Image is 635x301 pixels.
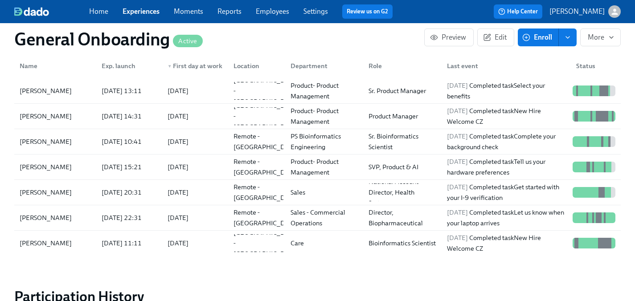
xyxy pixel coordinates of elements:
[365,238,440,248] div: Bioinformatics Scientist
[443,80,569,102] div: Completed task Select your benefits
[16,85,94,96] div: [PERSON_NAME]
[174,7,203,16] a: Moments
[230,131,303,152] div: Remote - [GEOGRAPHIC_DATA]
[98,61,160,71] div: Exp. launch
[447,234,468,242] span: [DATE]
[16,57,94,75] div: Name
[168,136,188,147] div: [DATE]
[230,100,303,132] div: [GEOGRAPHIC_DATA] - [GEOGRAPHIC_DATA]
[365,176,440,208] div: National Account Director, Health Systems
[447,81,468,89] span: [DATE]
[98,238,160,248] div: [DATE] 11:11
[14,78,621,104] div: [PERSON_NAME][DATE] 13:11[DATE][GEOGRAPHIC_DATA] - [GEOGRAPHIC_DATA]Product- Product ManagementSr...
[361,57,440,75] div: Role
[559,28,577,46] button: enroll
[443,182,569,203] div: Completed task Get started with your I-9 verification
[14,205,621,231] div: [PERSON_NAME][DATE] 22:31[DATE]Remote - [GEOGRAPHIC_DATA]Sales - Commercial OperationsNational Ac...
[443,106,569,127] div: Completed task New Hire Welcome CZ
[303,7,328,16] a: Settings
[160,57,226,75] div: ▼First day at work
[230,227,303,259] div: [GEOGRAPHIC_DATA] - [GEOGRAPHIC_DATA]
[226,57,283,75] div: Location
[443,207,569,228] div: Completed task Let us know when your laptop arrives
[168,162,188,172] div: [DATE]
[287,187,362,198] div: Sales
[168,111,188,122] div: [DATE]
[549,5,621,18] button: [PERSON_NAME]
[98,212,160,223] div: [DATE] 22:31
[524,33,552,42] span: Enroll
[16,187,94,198] div: [PERSON_NAME]
[230,207,303,228] div: Remote - [GEOGRAPHIC_DATA]
[173,38,202,45] span: Active
[14,104,621,129] div: [PERSON_NAME][DATE] 14:31[DATE][GEOGRAPHIC_DATA] - [GEOGRAPHIC_DATA]Product- Product ManagementPr...
[94,57,160,75] div: Exp. launch
[230,182,303,203] div: Remote - [GEOGRAPHIC_DATA]
[287,80,362,102] div: Product- Product Management
[432,33,466,42] span: Preview
[98,85,160,96] div: [DATE] 13:11
[16,212,94,223] div: [PERSON_NAME]
[447,158,468,166] span: [DATE]
[283,57,362,75] div: Department
[494,4,542,19] button: Help Center
[14,7,49,16] img: dado
[98,111,160,122] div: [DATE] 14:31
[287,61,362,71] div: Department
[498,7,538,16] span: Help Center
[365,61,440,71] div: Role
[168,187,188,198] div: [DATE]
[365,85,440,96] div: Sr. Product Manager
[447,208,468,216] span: [DATE]
[365,111,440,122] div: Product Manager
[287,156,362,178] div: Product- Product Management
[14,180,621,205] div: [PERSON_NAME][DATE] 20:31[DATE]Remote - [GEOGRAPHIC_DATA]SalesNational Account Director, Health S...
[14,155,621,180] div: [PERSON_NAME][DATE] 15:21[DATE]Remote - [GEOGRAPHIC_DATA]Product- Product ManagementSVP, Product ...
[447,107,468,115] span: [DATE]
[16,162,94,172] div: [PERSON_NAME]
[443,131,569,152] div: Completed task Complete your background check
[16,61,94,71] div: Name
[98,187,160,198] div: [DATE] 20:31
[256,7,289,16] a: Employees
[485,33,507,42] span: Edit
[164,61,226,71] div: First day at work
[16,111,94,122] div: [PERSON_NAME]
[14,7,89,16] a: dado
[443,232,569,254] div: Completed task New Hire Welcome CZ
[14,129,621,155] div: [PERSON_NAME][DATE] 10:41[DATE]Remote - [GEOGRAPHIC_DATA]PS Bioinformatics EngineeringSr. Bioinfo...
[230,75,303,107] div: [GEOGRAPHIC_DATA] - [GEOGRAPHIC_DATA]
[89,7,108,16] a: Home
[443,156,569,178] div: Completed task Tell us your hardware preferences
[477,28,514,46] button: Edit
[447,132,468,140] span: [DATE]
[230,61,283,71] div: Location
[365,196,440,239] div: National Account Director, Biopharmaceutical Industry
[447,183,468,191] span: [DATE]
[342,4,393,19] button: Review us on G2
[287,131,362,152] div: PS Bioinformatics Engineering
[569,57,619,75] div: Status
[549,7,605,16] p: [PERSON_NAME]
[347,7,388,16] a: Review us on G2
[168,85,188,96] div: [DATE]
[98,136,160,147] div: [DATE] 10:41
[168,64,172,69] span: ▼
[365,131,440,152] div: Sr. Bioinformatics Scientist
[168,238,188,248] div: [DATE]
[168,212,188,223] div: [DATE]
[287,238,362,248] div: Care
[287,207,362,228] div: Sales - Commercial Operations
[98,162,160,172] div: [DATE] 15:21
[588,33,613,42] span: More
[16,238,94,248] div: [PERSON_NAME]
[14,28,203,50] h1: General Onboarding
[16,136,94,147] div: [PERSON_NAME]
[123,7,160,16] a: Experiences
[217,7,242,16] a: Reports
[14,231,621,256] div: [PERSON_NAME][DATE] 11:11[DATE][GEOGRAPHIC_DATA] - [GEOGRAPHIC_DATA]CareBioinformatics Scientist[...
[440,57,569,75] div: Last event
[365,162,440,172] div: SVP, Product & AI
[287,106,362,127] div: Product- Product Management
